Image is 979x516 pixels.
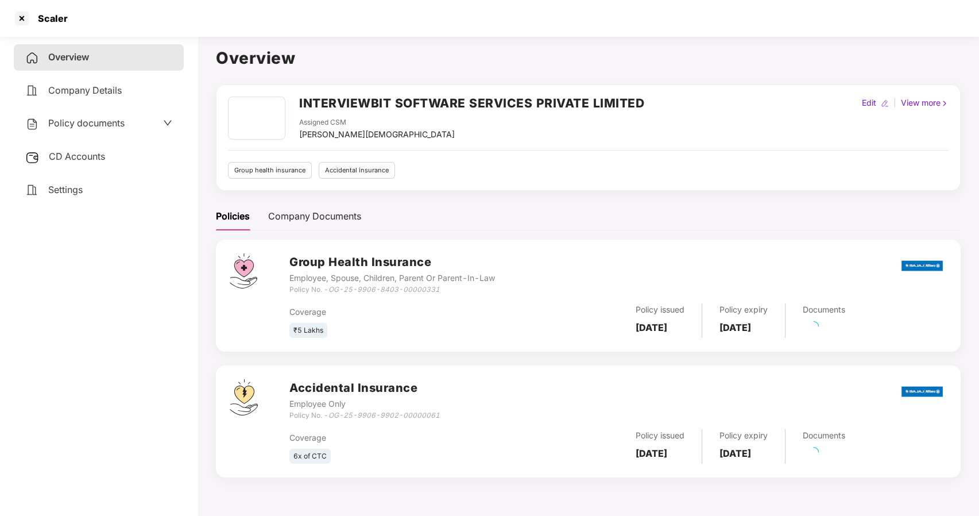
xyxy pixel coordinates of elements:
[289,306,509,318] div: Coverage
[289,449,331,464] div: 6x of CTC
[25,84,39,98] img: svg+xml;base64,PHN2ZyB4bWxucz0iaHR0cDovL3d3dy53My5vcmcvMjAwMC9zdmciIHdpZHRoPSIyNCIgaGVpZ2h0PSIyNC...
[216,209,250,224] div: Policies
[25,183,39,197] img: svg+xml;base64,PHN2ZyB4bWxucz0iaHR0cDovL3d3dy53My5vcmcvMjAwMC9zdmciIHdpZHRoPSIyNCIgaGVpZ2h0PSIyNC...
[636,448,667,459] b: [DATE]
[48,84,122,96] span: Company Details
[299,128,455,141] div: [PERSON_NAME][DEMOGRAPHIC_DATA]
[803,429,845,442] div: Documents
[860,97,879,109] div: Edit
[803,303,845,316] div: Documents
[319,162,395,179] div: Accidental insurance
[941,99,949,107] img: rightIcon
[719,322,751,333] b: [DATE]
[636,303,684,316] div: Policy issued
[891,97,899,109] div: |
[230,253,257,288] img: svg+xml;base64,PHN2ZyB4bWxucz0iaHR0cDovL3d3dy53My5vcmcvMjAwMC9zdmciIHdpZHRoPSI0Ny43MTQiIGhlaWdodD...
[289,323,327,338] div: ₹5 Lakhs
[228,162,312,179] div: Group health insurance
[636,429,684,442] div: Policy issued
[289,410,440,421] div: Policy No. -
[216,45,961,71] h1: Overview
[289,398,440,410] div: Employee Only
[328,411,440,419] i: OG-25-9906-9902-00000061
[48,184,83,195] span: Settings
[901,379,943,405] img: bajaj.png
[328,285,440,294] i: OG-25-9906-8403-00000331
[719,448,751,459] b: [DATE]
[299,117,455,128] div: Assigned CSM
[48,51,89,63] span: Overview
[899,97,951,109] div: View more
[25,117,39,131] img: svg+xml;base64,PHN2ZyB4bWxucz0iaHR0cDovL3d3dy53My5vcmcvMjAwMC9zdmciIHdpZHRoPSIyNCIgaGVpZ2h0PSIyNC...
[289,284,495,295] div: Policy No. -
[289,253,495,271] h3: Group Health Insurance
[25,151,40,164] img: svg+xml;base64,PHN2ZyB3aWR0aD0iMjUiIGhlaWdodD0iMjQiIHZpZXdCb3g9IjAgMCAyNSAyNCIgZmlsbD0ibm9uZSIgeG...
[808,321,819,332] span: loading
[808,447,819,457] span: loading
[289,379,440,397] h3: Accidental Insurance
[25,51,39,65] img: svg+xml;base64,PHN2ZyB4bWxucz0iaHR0cDovL3d3dy53My5vcmcvMjAwMC9zdmciIHdpZHRoPSIyNCIgaGVpZ2h0PSIyNC...
[636,322,667,333] b: [DATE]
[901,253,943,279] img: bajaj.png
[268,209,361,224] div: Company Documents
[289,432,509,444] div: Coverage
[48,117,125,129] span: Policy documents
[31,13,68,24] div: Scaler
[49,151,105,162] span: CD Accounts
[299,94,644,113] h2: INTERVIEWBIT SOFTWARE SERVICES PRIVATE LIMITED
[289,272,495,284] div: Employee, Spouse, Children, Parent Or Parent-In-Law
[719,429,768,442] div: Policy expiry
[230,379,258,415] img: svg+xml;base64,PHN2ZyB4bWxucz0iaHR0cDovL3d3dy53My5vcmcvMjAwMC9zdmciIHdpZHRoPSI0OS4zMjEiIGhlaWdodD...
[881,99,889,107] img: editIcon
[163,118,172,128] span: down
[719,303,768,316] div: Policy expiry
